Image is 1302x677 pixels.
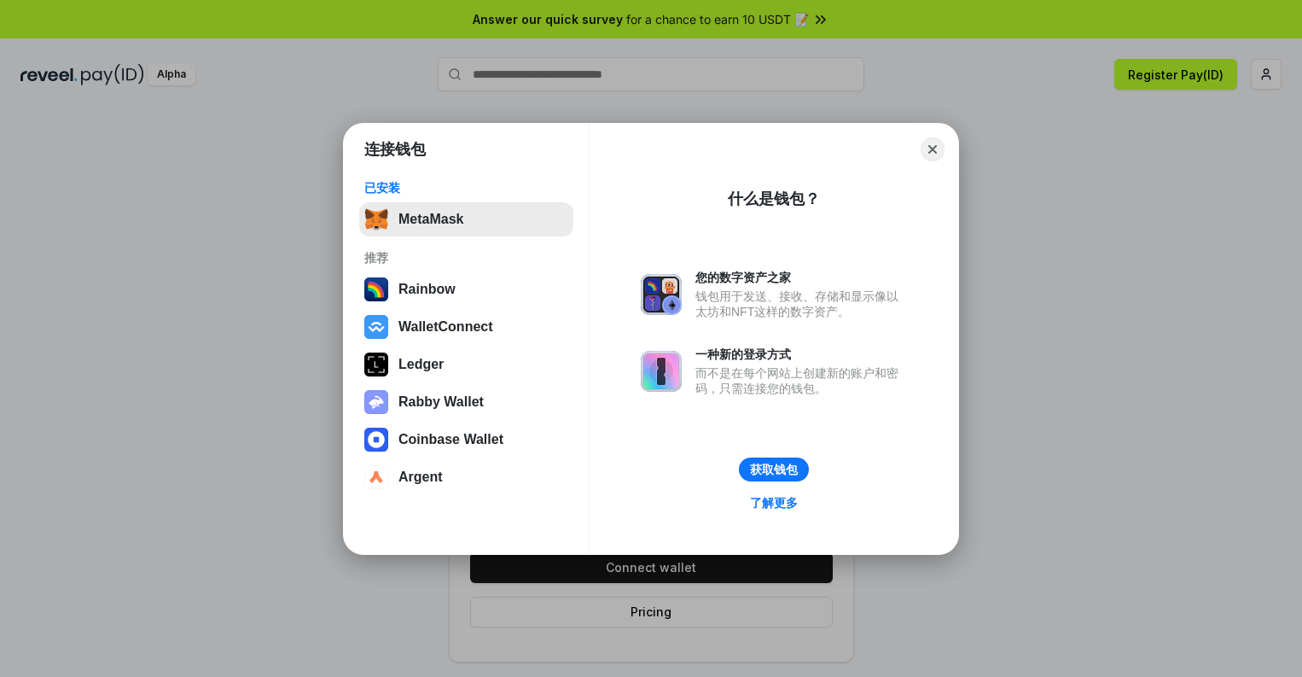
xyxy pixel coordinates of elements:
img: svg+xml,%3Csvg%20xmlns%3D%22http%3A%2F%2Fwww.w3.org%2F2000%2Fsvg%22%20width%3D%2228%22%20height%3... [364,353,388,376]
img: svg+xml,%3Csvg%20xmlns%3D%22http%3A%2F%2Fwww.w3.org%2F2000%2Fsvg%22%20fill%3D%22none%22%20viewBox... [641,274,682,315]
a: 了解更多 [740,492,808,514]
img: svg+xml,%3Csvg%20width%3D%2228%22%20height%3D%2228%22%20viewBox%3D%220%200%2028%2028%22%20fill%3D... [364,428,388,452]
div: 什么是钱包？ [728,189,820,209]
div: 获取钱包 [750,462,798,477]
h1: 连接钱包 [364,139,426,160]
img: svg+xml,%3Csvg%20width%3D%22120%22%20height%3D%22120%22%20viewBox%3D%220%200%20120%20120%22%20fil... [364,277,388,301]
img: svg+xml,%3Csvg%20width%3D%2228%22%20height%3D%2228%22%20viewBox%3D%220%200%2028%2028%22%20fill%3D... [364,465,388,489]
img: svg+xml,%3Csvg%20fill%3D%22none%22%20height%3D%2233%22%20viewBox%3D%220%200%2035%2033%22%20width%... [364,207,388,231]
div: 已安装 [364,180,568,196]
div: MetaMask [398,212,463,227]
button: Ledger [359,347,573,382]
button: WalletConnect [359,310,573,344]
button: Rainbow [359,272,573,306]
button: Argent [359,460,573,494]
div: 钱包用于发送、接收、存储和显示像以太坊和NFT这样的数字资产。 [695,289,907,319]
button: Coinbase Wallet [359,423,573,457]
div: 而不是在每个网站上创建新的账户和密码，只需连接您的钱包。 [695,365,907,396]
div: Rabby Wallet [398,394,484,410]
div: Argent [398,470,443,485]
div: 了解更多 [750,495,798,511]
img: svg+xml,%3Csvg%20xmlns%3D%22http%3A%2F%2Fwww.w3.org%2F2000%2Fsvg%22%20fill%3D%22none%22%20viewBox... [364,390,388,414]
img: svg+xml,%3Csvg%20xmlns%3D%22http%3A%2F%2Fwww.w3.org%2F2000%2Fsvg%22%20fill%3D%22none%22%20viewBox... [641,351,682,392]
div: Ledger [398,357,444,372]
div: Coinbase Wallet [398,432,503,447]
div: 您的数字资产之家 [695,270,907,285]
button: 获取钱包 [739,458,809,481]
button: Close [921,137,945,161]
div: Rainbow [398,282,456,297]
div: 推荐 [364,250,568,266]
button: MetaMask [359,202,573,236]
div: 一种新的登录方式 [695,347,907,362]
div: WalletConnect [398,319,493,335]
button: Rabby Wallet [359,385,573,419]
img: svg+xml,%3Csvg%20width%3D%2228%22%20height%3D%2228%22%20viewBox%3D%220%200%2028%2028%22%20fill%3D... [364,315,388,339]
